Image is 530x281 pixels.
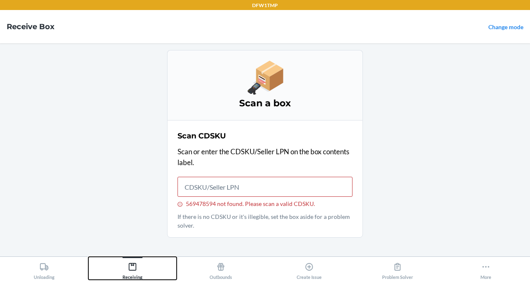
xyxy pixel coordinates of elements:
button: More [442,257,530,280]
input: 569478594 not found. Please scan a valid CDSKU. [177,177,352,197]
div: Outbounds [210,259,232,280]
button: Create Issue [265,257,353,280]
h2: Scan CDSKU [177,130,226,141]
h4: Receive Box [7,21,55,32]
p: DFW1TMP [252,2,278,9]
div: Create Issue [297,259,322,280]
p: Scan or enter the CDSKU/Seller LPN on the box contents label. [177,146,352,168]
div: 569478594 not found. Please scan a valid CDSKU. [177,200,352,207]
div: Problem Solver [382,259,413,280]
div: Unloading [34,259,55,280]
h3: Scan a box [177,97,352,110]
div: More [480,259,491,280]
p: If there is no CDSKU or it's illegible, set the box aside for a problem solver. [177,212,352,230]
a: Change mode [488,23,523,30]
button: Problem Solver [353,257,442,280]
button: Receiving [88,257,177,280]
button: Outbounds [177,257,265,280]
div: Receiving [122,259,142,280]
